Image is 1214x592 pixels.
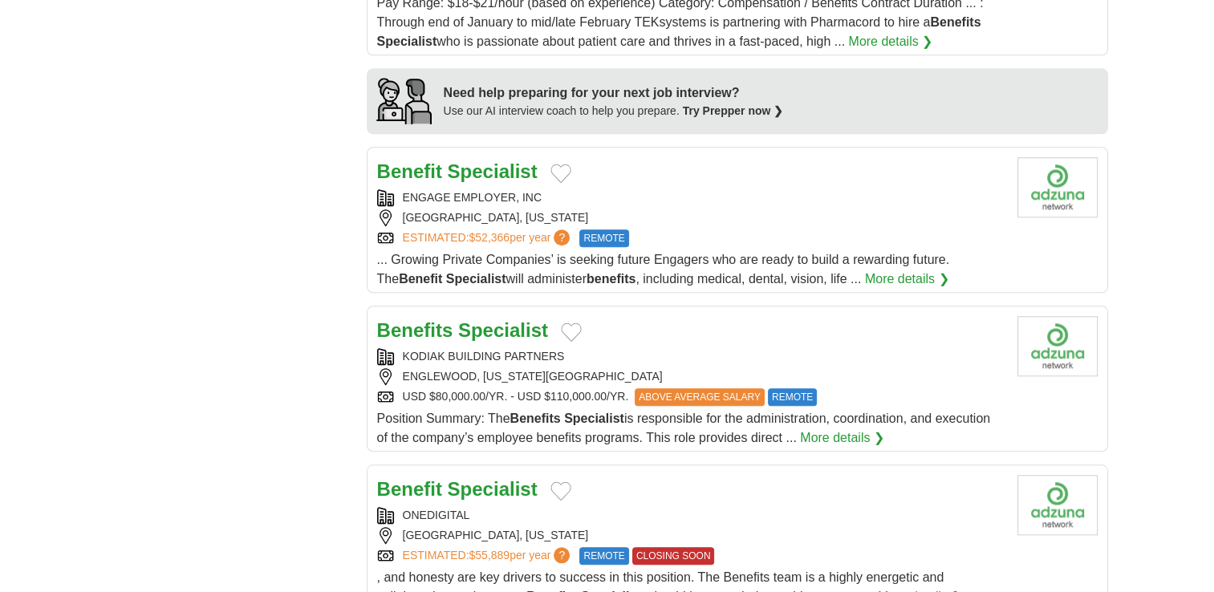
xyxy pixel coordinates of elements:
[377,189,1005,206] div: ENGAGE EMPLOYER, INC
[377,478,538,500] a: Benefit Specialist
[587,272,635,286] strong: benefits
[377,412,991,444] span: Position Summary: The is responsible for the administration, coordination, and execution of the c...
[377,319,453,341] strong: Benefits
[377,160,538,182] a: Benefit Specialist
[399,272,442,286] strong: Benefit
[377,209,1005,226] div: [GEOGRAPHIC_DATA], [US_STATE]
[377,388,1005,406] div: USD $80,000.00/YR. - USD $110,000.00/YR.
[377,253,950,286] span: ... Growing Private Companies’ is seeking future Engagers who are ready to build a rewarding futu...
[579,229,628,247] span: REMOTE
[579,547,628,565] span: REMOTE
[865,270,949,289] a: More details ❯
[377,527,1005,544] div: [GEOGRAPHIC_DATA], [US_STATE]
[632,547,715,565] span: CLOSING SOON
[554,547,570,563] span: ?
[550,164,571,183] button: Add to favorite jobs
[564,412,624,425] strong: Specialist
[377,34,437,48] strong: Specialist
[848,32,932,51] a: More details ❯
[448,478,538,500] strong: Specialist
[458,319,548,341] strong: Specialist
[377,368,1005,385] div: ENGLEWOOD, [US_STATE][GEOGRAPHIC_DATA]
[377,507,1005,524] div: ONEDIGITAL
[510,412,561,425] strong: Benefits
[469,231,510,244] span: $52,366
[403,229,574,247] a: ESTIMATED:$52,366per year?
[1017,157,1098,217] img: Company logo
[561,322,582,342] button: Add to favorite jobs
[444,103,784,120] div: Use our AI interview coach to help you prepare.
[550,481,571,501] button: Add to favorite jobs
[1017,475,1098,535] img: Company logo
[403,547,574,565] a: ESTIMATED:$55,889per year?
[377,478,442,500] strong: Benefit
[448,160,538,182] strong: Specialist
[377,160,442,182] strong: Benefit
[554,229,570,245] span: ?
[377,348,1005,365] div: KODIAK BUILDING PARTNERS
[469,549,510,562] span: $55,889
[444,83,784,103] div: Need help preparing for your next job interview?
[930,15,981,29] strong: Benefits
[635,388,765,406] span: ABOVE AVERAGE SALARY
[683,104,784,117] a: Try Prepper now ❯
[768,388,817,406] span: REMOTE
[800,428,884,448] a: More details ❯
[446,272,506,286] strong: Specialist
[377,319,548,341] a: Benefits Specialist
[1017,316,1098,376] img: Company logo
